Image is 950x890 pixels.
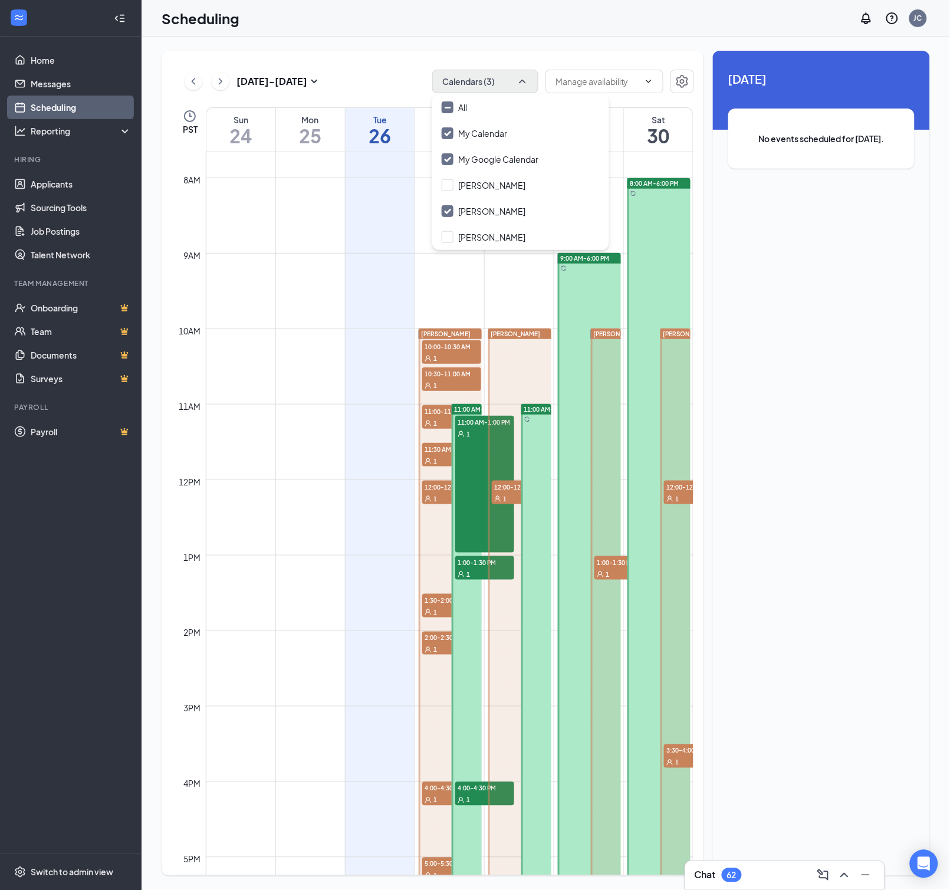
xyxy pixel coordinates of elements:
svg: User [425,872,432,879]
a: OnboardingCrown [31,296,132,320]
span: [PERSON_NAME] [491,330,540,337]
svg: Settings [675,74,689,88]
div: 3pm [182,702,203,715]
div: 10am [177,324,203,337]
h3: [DATE] - [DATE] [236,75,307,88]
svg: User [425,420,432,427]
button: ChevronUp [835,866,854,885]
svg: Clock [183,109,197,123]
svg: Sync [561,265,567,271]
a: Messages [31,72,132,96]
a: PayrollCrown [31,420,132,444]
button: ChevronLeft [185,73,202,90]
span: 11:00 AM-1:00 PM [455,416,514,428]
svg: Settings [14,866,26,878]
span: 1 [433,796,437,804]
span: 1 [433,872,437,880]
h1: 24 [206,126,275,146]
button: Calendars (3)ChevronUp [432,70,538,93]
div: Payroll [14,402,129,412]
div: Switch to admin view [31,866,113,878]
a: DocumentsCrown [31,343,132,367]
span: 1 [675,758,679,767]
a: August 27, 2025 [415,108,484,152]
span: 10:30-11:00 AM [422,367,481,379]
svg: User [458,431,465,438]
span: 4:00-4:30 PM [422,782,481,794]
svg: Notifications [859,11,873,25]
h3: Chat [695,869,716,882]
span: 11:00 AM-6:00 PM [454,405,507,413]
svg: ChevronUp [837,868,852,882]
span: 10:00-10:30 AM [422,340,481,352]
span: 1:30-2:00 PM [422,594,481,606]
div: JC [914,13,922,23]
svg: Minimize [859,868,873,882]
div: 62 [727,871,737,881]
span: [PERSON_NAME] [663,330,712,337]
span: 12:00-12:30 PM [492,481,551,492]
svg: User [425,646,432,653]
a: Sourcing Tools [31,196,132,219]
svg: User [425,609,432,616]
svg: Collapse [114,12,126,24]
span: 12:00-12:30 PM [422,481,481,492]
a: Talent Network [31,243,132,267]
a: Applicants [31,172,132,196]
span: [PERSON_NAME] [421,330,471,337]
span: 1 [433,608,437,616]
span: 3:30-4:00 PM [664,744,723,756]
span: 11:00 AM-6:00 PM [524,405,576,413]
span: 8:00 AM-6:00 PM [630,179,679,188]
a: TeamCrown [31,320,132,343]
span: No events scheduled for [DATE]. [752,132,891,145]
a: August 26, 2025 [346,108,415,152]
h1: 26 [346,126,415,146]
svg: ChevronDown [644,77,653,86]
svg: ChevronLeft [188,74,199,88]
a: August 25, 2025 [276,108,345,152]
div: Hiring [14,155,129,165]
a: Settings [670,70,694,93]
span: [DATE] [728,70,915,88]
svg: User [425,355,432,362]
div: Open Intercom Messenger [910,850,938,878]
svg: WorkstreamLogo [13,12,25,24]
svg: SmallChevronDown [307,74,321,88]
svg: User [666,495,673,503]
h1: 27 [415,126,484,146]
div: Tue [346,114,415,126]
span: 1 [466,796,470,804]
a: Job Postings [31,219,132,243]
div: Team Management [14,278,129,288]
span: 1 [675,495,679,503]
h1: 30 [624,126,693,146]
button: Minimize [856,866,875,885]
svg: Sync [630,191,636,196]
span: 1:00-1:30 PM [455,556,514,568]
svg: QuestionInfo [885,11,899,25]
svg: User [425,382,432,389]
button: ChevronRight [212,73,229,90]
div: 11am [177,400,203,413]
span: 11:30 AM-12:00 PM [422,443,481,455]
span: [PERSON_NAME] [593,330,643,337]
span: 1 [433,419,437,428]
button: ComposeMessage [814,866,833,885]
h1: Scheduling [162,8,239,28]
a: August 24, 2025 [206,108,275,152]
div: 4pm [182,777,203,790]
a: August 30, 2025 [624,108,693,152]
div: 12pm [177,475,203,488]
a: Home [31,48,132,72]
span: 1 [606,570,609,579]
svg: Sync [524,416,530,422]
span: 1 [466,570,470,579]
div: 8am [182,173,203,186]
span: 9:00 AM-6:00 PM [560,254,609,262]
svg: ChevronUp [517,75,528,87]
a: Scheduling [31,96,132,119]
span: 11:00-11:30 AM [422,405,481,417]
svg: ComposeMessage [816,868,830,882]
div: 1pm [182,551,203,564]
